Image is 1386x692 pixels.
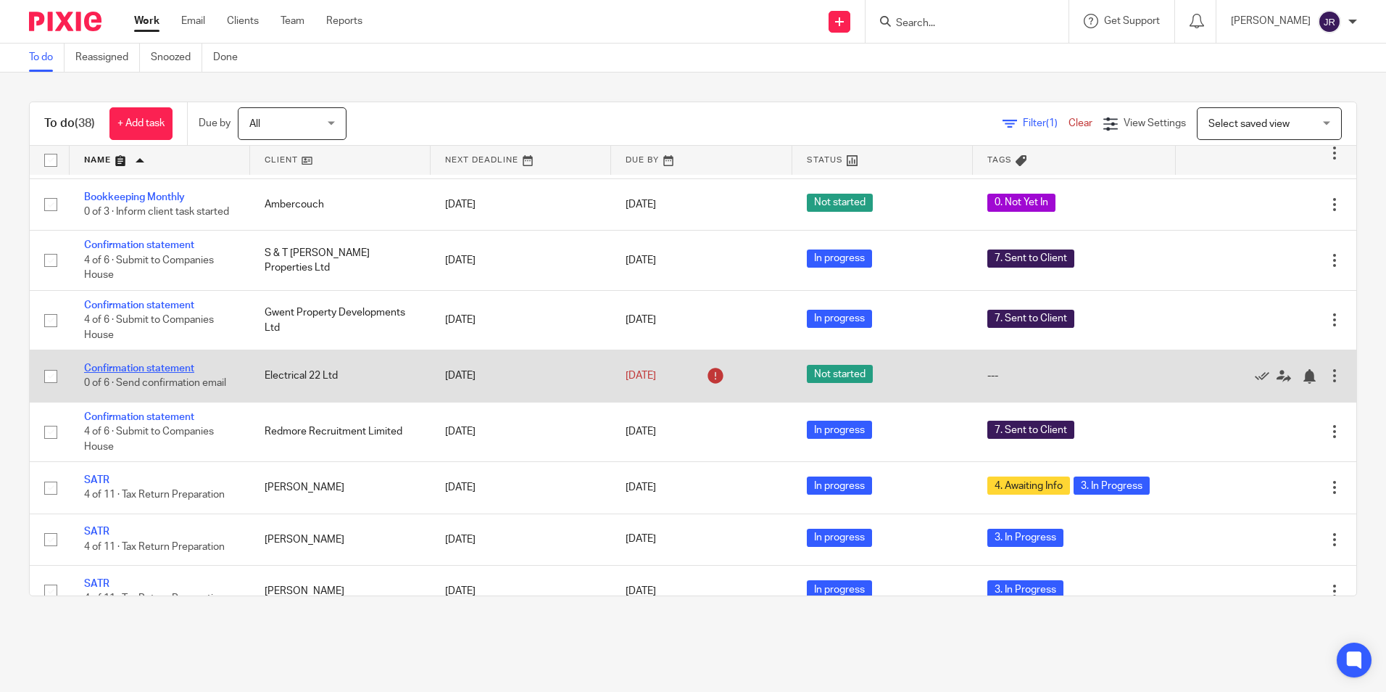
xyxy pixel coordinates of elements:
[626,586,656,596] span: [DATE]
[250,462,431,514] td: [PERSON_NAME]
[84,315,214,340] span: 4 of 6 · Submit to Companies House
[626,315,656,325] span: [DATE]
[626,427,656,437] span: [DATE]
[181,14,205,28] a: Email
[84,192,185,202] a: Bookkeeping Monthly
[987,477,1070,495] span: 4. Awaiting Info
[1124,118,1186,128] span: View Settings
[84,579,109,589] a: SATR
[250,350,431,402] td: Electrical 22 Ltd
[84,207,229,217] span: 0 of 3 · Inform client task started
[213,44,249,72] a: Done
[807,365,873,383] span: Not started
[326,14,362,28] a: Reports
[987,194,1055,212] span: 0. Not Yet In
[987,250,1074,268] span: 7. Sent to Client
[250,178,431,230] td: Ambercouch
[75,118,95,129] span: (38)
[84,255,214,281] span: 4 of 6 · Submit to Companies House
[227,14,259,28] a: Clients
[807,529,872,547] span: In progress
[1208,119,1290,129] span: Select saved view
[987,421,1074,439] span: 7. Sent to Client
[626,255,656,265] span: [DATE]
[199,116,231,131] p: Due by
[807,477,872,495] span: In progress
[109,107,173,140] a: + Add task
[431,231,611,290] td: [DATE]
[29,44,65,72] a: To do
[84,300,194,310] a: Confirmation statement
[84,379,226,389] span: 0 of 6 · Send confirmation email
[626,482,656,493] span: [DATE]
[807,250,872,268] span: In progress
[84,427,214,452] span: 4 of 6 · Submit to Companies House
[250,514,431,565] td: [PERSON_NAME]
[626,371,656,381] span: [DATE]
[1318,10,1341,33] img: svg%3E
[807,194,873,212] span: Not started
[987,580,1063,598] span: 3. In Progress
[249,119,260,129] span: All
[84,593,225,604] span: 4 of 11 · Tax Return Preparation
[84,412,194,422] a: Confirmation statement
[44,116,95,131] h1: To do
[250,290,431,350] td: Gwent Property Developments Ltd
[626,535,656,545] span: [DATE]
[431,514,611,565] td: [DATE]
[431,402,611,461] td: [DATE]
[626,199,656,210] span: [DATE]
[1023,118,1068,128] span: Filter
[431,178,611,230] td: [DATE]
[895,17,1025,30] input: Search
[75,44,140,72] a: Reassigned
[1231,14,1311,28] p: [PERSON_NAME]
[250,402,431,461] td: Redmore Recruitment Limited
[431,290,611,350] td: [DATE]
[807,421,872,439] span: In progress
[84,240,194,250] a: Confirmation statement
[987,529,1063,547] span: 3. In Progress
[431,565,611,617] td: [DATE]
[1104,16,1160,26] span: Get Support
[431,462,611,514] td: [DATE]
[807,580,872,598] span: In progress
[84,527,109,537] a: SATR
[987,156,1012,164] span: Tags
[84,363,194,374] a: Confirmation statement
[250,231,431,290] td: S & T [PERSON_NAME] Properties Ltd
[1046,118,1058,128] span: (1)
[1068,118,1092,128] a: Clear
[84,475,109,485] a: SATR
[807,310,872,328] span: In progress
[281,14,304,28] a: Team
[84,490,225,500] span: 4 of 11 · Tax Return Preparation
[1074,477,1150,495] span: 3. In Progress
[134,14,159,28] a: Work
[29,12,101,31] img: Pixie
[84,542,225,552] span: 4 of 11 · Tax Return Preparation
[1255,368,1277,383] a: Mark as done
[151,44,202,72] a: Snoozed
[250,565,431,617] td: [PERSON_NAME]
[987,310,1074,328] span: 7. Sent to Client
[987,368,1161,383] div: ---
[431,350,611,402] td: [DATE]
